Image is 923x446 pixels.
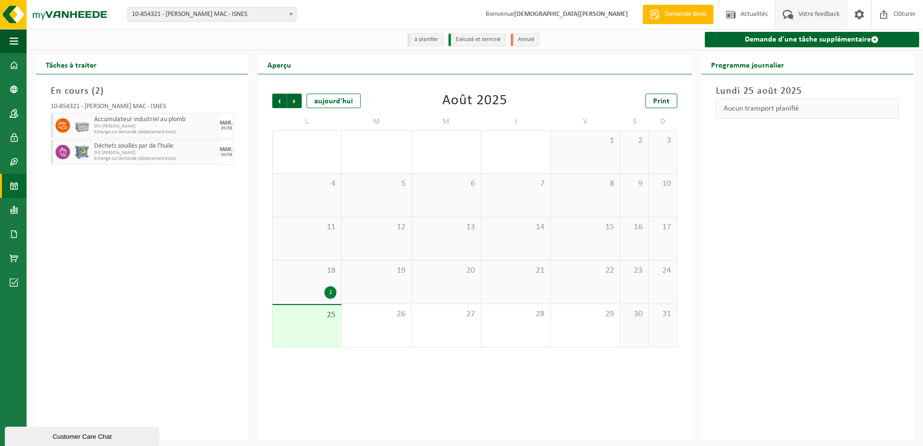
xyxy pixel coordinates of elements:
div: 1 [324,286,336,299]
span: 9 [625,179,643,189]
td: M [412,113,481,130]
li: à planifier [407,33,444,46]
span: 13 [417,222,476,233]
li: Exécuté et terminé [448,33,506,46]
span: 19 [347,265,406,276]
span: 10 [654,179,672,189]
a: Demande d'une tâche supplémentaire [705,32,919,47]
li: Annulé [511,33,540,46]
span: 6 [417,179,476,189]
td: L [272,113,342,130]
span: 17 [654,222,672,233]
div: MAR. [220,120,233,126]
span: 25 [278,310,336,321]
div: MAR. [220,147,233,153]
span: DIS [PERSON_NAME] [94,150,217,156]
h2: Programme journalier [701,55,794,74]
span: Demande devis [662,10,709,19]
td: J [481,113,551,130]
span: 10-854321 - ELIA CRÉALYS MAC - ISNES [128,8,296,21]
span: 26 [347,309,406,320]
span: DIS [PERSON_NAME] [94,124,217,129]
strong: [DEMOGRAPHIC_DATA][PERSON_NAME] [514,11,628,18]
a: Print [645,94,677,108]
div: 26/08 [221,153,232,157]
h2: Aperçu [258,55,301,74]
span: 2 [95,86,100,96]
img: PB-AP-0800-MET-02-01 [75,145,89,159]
span: 5 [347,179,406,189]
span: 11 [278,222,336,233]
span: Echange sur demande (déplacement exclu) [94,156,217,162]
div: Aucun transport planifié [716,98,899,119]
h2: Tâches à traiter [36,55,106,74]
span: 28 [486,309,545,320]
span: 27 [417,309,476,320]
div: 26/08 [221,126,232,131]
span: Précédent [272,94,287,108]
span: 14 [486,222,545,233]
span: 30 [625,309,643,320]
span: 1 [556,136,615,146]
span: 3 [654,136,672,146]
span: 23 [625,265,643,276]
span: 24 [654,265,672,276]
span: 20 [417,265,476,276]
iframe: chat widget [5,425,161,446]
div: 10-854321 - [PERSON_NAME] MAC - ISNES [51,103,234,113]
span: Echange sur demande (déplacement exclu) [94,129,217,135]
span: 15 [556,222,615,233]
span: 31 [654,309,672,320]
span: Déchets souillés par de l'huile [94,142,217,150]
span: Accumulateur industriel au plomb [94,116,217,124]
span: Print [653,98,670,105]
span: 16 [625,222,643,233]
span: 29 [556,309,615,320]
span: Suivant [287,94,302,108]
span: 10-854321 - ELIA CRÉALYS MAC - ISNES [127,7,296,22]
img: PB-LB-0680-HPE-GY-11 [75,118,89,133]
td: V [551,113,620,130]
span: 21 [486,265,545,276]
td: M [342,113,411,130]
div: Août 2025 [442,94,507,108]
span: 18 [278,265,336,276]
td: D [649,113,677,130]
a: Demande devis [643,5,713,24]
h3: En cours ( ) [51,84,234,98]
span: 2 [625,136,643,146]
h3: Lundi 25 août 2025 [716,84,899,98]
span: 7 [486,179,545,189]
span: 8 [556,179,615,189]
span: 22 [556,265,615,276]
div: aujourd'hui [307,94,361,108]
td: S [620,113,649,130]
span: 4 [278,179,336,189]
span: 12 [347,222,406,233]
